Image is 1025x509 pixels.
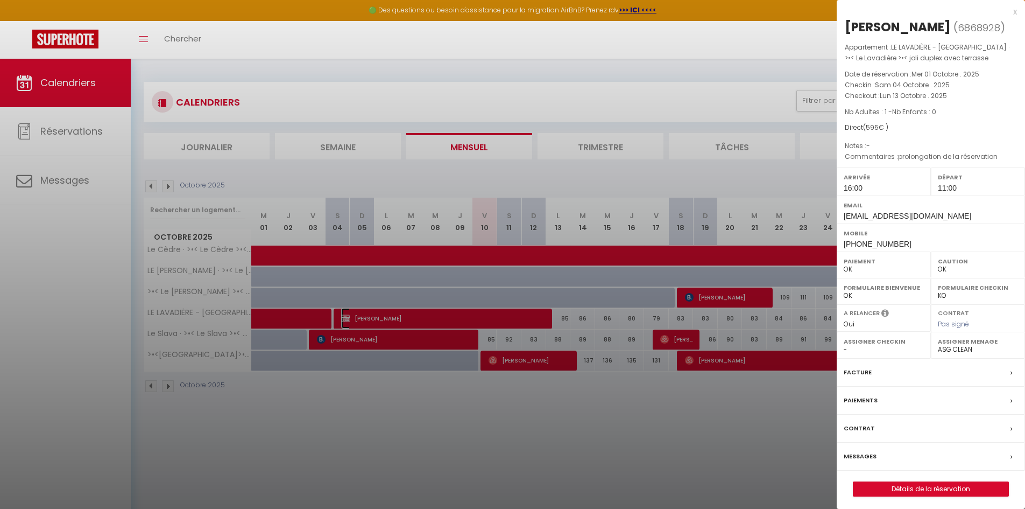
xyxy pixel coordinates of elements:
label: Formulaire Checkin [938,282,1018,293]
span: Lun 13 Octobre . 2025 [880,91,947,100]
span: prolongation de la réservation [898,152,998,161]
span: ( ) [953,20,1005,35]
span: Mer 01 Octobre . 2025 [911,69,979,79]
div: x [837,5,1017,18]
label: Email [844,200,1018,211]
label: Paiements [844,395,878,406]
p: Appartement : [845,42,1017,64]
span: Nb Adultes : 1 - [845,107,936,116]
label: Paiement [844,256,924,267]
span: Sam 04 Octobre . 2025 [875,80,950,89]
span: 11:00 [938,184,957,192]
label: Messages [844,451,876,462]
a: Détails de la réservation [853,482,1008,496]
i: Sélectionner OUI si vous souhaiter envoyer les séquences de messages post-checkout [881,309,889,320]
span: ( € ) [863,123,888,132]
span: 6868928 [958,21,1000,34]
span: 16:00 [844,184,863,192]
label: Départ [938,172,1018,183]
span: LE LAVADIÈRE - [GEOGRAPHIC_DATA] · >•< Le Lavadière >•< joli duplex avec terrasse [845,43,1009,62]
label: Contrat [938,309,969,316]
span: - [866,141,870,150]
button: Détails de la réservation [853,482,1009,497]
label: Mobile [844,228,1018,239]
span: 595 [866,123,879,132]
label: Assigner Menage [938,336,1018,347]
p: Date de réservation : [845,69,1017,80]
label: A relancer [844,309,880,318]
label: Assigner Checkin [844,336,924,347]
label: Facture [844,367,872,378]
span: [PHONE_NUMBER] [844,240,911,248]
span: Nb Enfants : 0 [892,107,936,116]
p: Commentaires : [845,151,1017,162]
p: Checkout : [845,90,1017,101]
span: Pas signé [938,319,969,329]
span: [EMAIL_ADDRESS][DOMAIN_NAME] [844,212,971,220]
div: Direct [845,123,1017,133]
p: Notes : [845,141,1017,151]
label: Formulaire Bienvenue [844,282,924,293]
label: Contrat [844,423,875,434]
p: Checkin : [845,80,1017,90]
div: [PERSON_NAME] [845,18,951,36]
label: Caution [938,256,1018,267]
label: Arrivée [844,172,924,183]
